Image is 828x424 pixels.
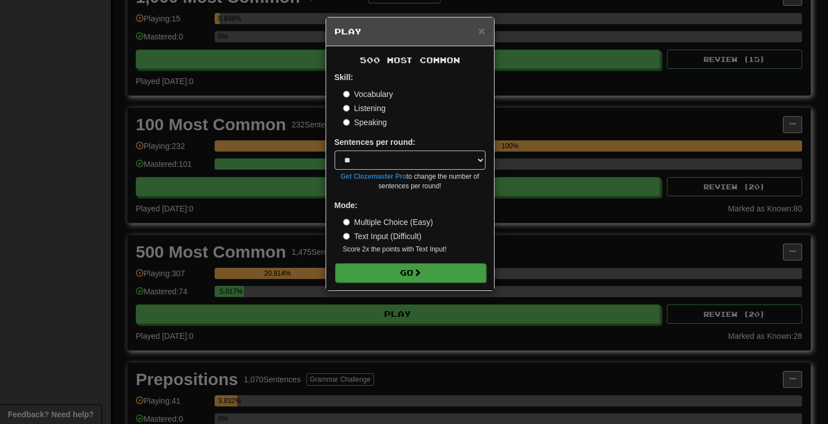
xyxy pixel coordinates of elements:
strong: Skill: [335,73,353,82]
input: Text Input (Difficult) [343,233,350,240]
label: Listening [343,103,386,114]
span: 500 Most Common [360,55,460,65]
small: to change the number of sentences per round! [335,172,486,191]
button: Go [335,263,486,282]
input: Listening [343,105,350,112]
label: Vocabulary [343,89,393,100]
a: Get Clozemaster Pro [341,173,407,180]
strong: Mode: [335,201,358,210]
label: Speaking [343,117,387,128]
h5: Play [335,26,486,37]
small: Score 2x the points with Text Input ! [343,245,486,254]
label: Text Input (Difficult) [343,231,422,242]
label: Multiple Choice (Easy) [343,217,433,228]
input: Vocabulary [343,91,350,98]
span: × [478,24,485,37]
input: Multiple Choice (Easy) [343,219,350,226]
label: Sentences per round: [335,136,416,148]
button: Close [478,25,485,37]
input: Speaking [343,119,350,126]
